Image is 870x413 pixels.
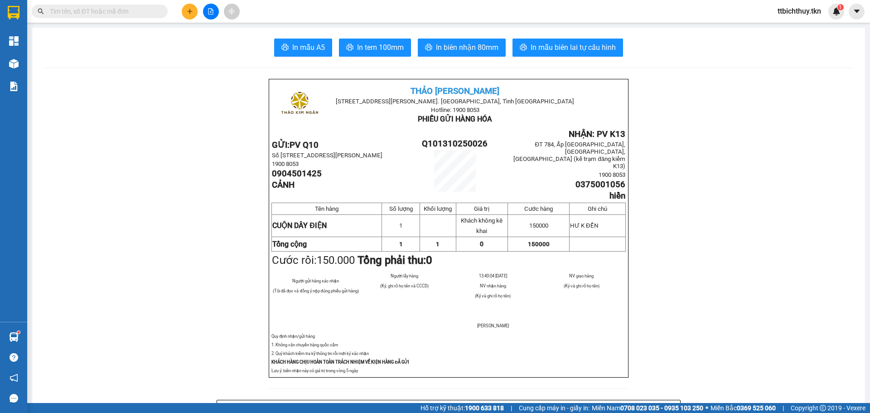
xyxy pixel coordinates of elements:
[346,44,353,52] span: printer
[272,152,382,159] span: Số [STREET_ADDRESS][PERSON_NAME]
[425,44,432,52] span: printer
[10,353,18,362] span: question-circle
[569,129,625,139] span: NHẬN: PV K13
[710,403,776,413] span: Miền Bắc
[274,39,332,57] button: printerIn mẫu A5
[832,7,841,15] img: icon-new-feature
[9,82,19,91] img: solution-icon
[853,7,861,15] span: caret-down
[272,240,307,248] strong: Tổng cộng
[271,360,409,364] strong: KHÁCH HÀNG CHỊU HOÀN TOÀN TRÁCH NHIỆM VỀ KIỆN HÀNG ĐÃ GỬI
[17,331,20,334] sup: 1
[480,240,483,248] span: 0
[203,4,219,19] button: file-add
[391,273,418,278] span: Người lấy hàng
[511,403,512,413] span: |
[399,241,403,248] span: 1
[849,4,865,19] button: caret-down
[9,36,19,46] img: dashboard-icon
[292,42,325,53] span: In mẫu A5
[783,403,784,413] span: |
[187,8,193,15] span: plus
[317,254,355,267] span: 150.000
[820,405,826,411] span: copyright
[592,403,703,413] span: Miền Nam
[475,293,511,298] span: (Ký và ghi rõ họ tên)
[528,241,550,248] span: 150000
[208,8,214,15] span: file-add
[480,283,506,288] span: NV nhận hàng
[474,205,489,212] span: Giá trị
[513,141,625,170] span: ĐT 784, Ấp [GEOGRAPHIC_DATA], [GEOGRAPHIC_DATA], [GEOGRAPHIC_DATA] (kế trạm đăng kiểm K13)
[418,115,492,123] span: PHIẾU GỬI HÀNG HÓA
[272,180,295,190] span: CẢNH
[290,140,319,150] span: PV Q10
[564,283,599,288] span: (Ký và ghi rõ họ tên)
[272,169,322,179] span: 0904501425
[424,205,452,212] span: Khối lượng
[479,273,507,278] span: 13:40:04 [DATE]
[271,368,358,373] span: Lưu ý: biên nhận này có giá trị trong vòng 5 ngày
[422,139,488,149] span: Q101310250026
[292,278,339,283] span: Người gửi hàng xác nhận
[418,39,506,57] button: printerIn biên nhận 80mm
[426,254,432,267] span: 0
[609,191,625,201] span: hiền
[271,334,315,339] span: Quy định nhận/gửi hàng
[436,241,440,248] span: 1
[620,404,703,412] strong: 0708 023 035 - 0935 103 250
[519,403,590,413] span: Cung cấp máy in - giấy in:
[273,288,359,293] span: (Tôi đã đọc và đồng ý nộp đúng phiếu gửi hàng)
[380,283,429,288] span: (Ký, ghi rõ họ tên và CCCD)
[10,394,18,403] span: message
[477,323,509,328] span: [PERSON_NAME]
[272,254,432,267] span: Cước rồi:
[315,205,338,212] span: Tên hàng
[399,222,402,229] span: 1
[599,171,625,178] span: 1900 8053
[50,6,157,16] input: Tìm tên, số ĐT hoặc mã đơn
[411,86,499,96] span: THẢO [PERSON_NAME]
[336,98,574,105] span: [STREET_ADDRESS][PERSON_NAME]. [GEOGRAPHIC_DATA], Tỉnh [GEOGRAPHIC_DATA]
[461,217,503,234] span: Khách không kê khai
[389,205,413,212] span: Số lượng
[465,404,504,412] strong: 1900 633 818
[512,39,623,57] button: printerIn mẫu biên lai tự cấu hình
[436,42,498,53] span: In biên nhận 80mm
[737,404,776,412] strong: 0369 525 060
[272,140,319,150] strong: GỬI:
[588,205,607,212] span: Ghi chú
[529,222,548,229] span: 150000
[9,59,19,68] img: warehouse-icon
[271,342,338,347] span: 1. Không vân chuyển hàng quốc cấm
[520,44,527,52] span: printer
[281,44,289,52] span: printer
[9,332,19,342] img: warehouse-icon
[272,160,299,167] span: 1900 8053
[420,403,504,413] span: Hỗ trợ kỹ thuật:
[837,4,844,10] sup: 1
[358,254,432,267] strong: Tổng phải thu:
[531,42,616,53] span: In mẫu biên lai tự cấu hình
[224,4,240,19] button: aim
[10,374,18,382] span: notification
[8,6,19,19] img: logo-vxr
[770,5,828,17] span: ttbichthuy.tkn
[38,8,44,15] span: search
[570,222,599,229] span: HƯ K ĐỀN
[575,180,625,189] span: 0375001056
[271,351,369,356] span: 2. Quý khách kiểm tra kỹ thông tin rồi mới ký xác nhận
[524,205,553,212] span: Cước hàng
[182,4,198,19] button: plus
[272,221,327,230] span: CUỘN DÂY ĐIỆN
[339,39,411,57] button: printerIn tem 100mm
[431,107,479,113] span: Hotline: 1900 8053
[706,406,708,410] span: ⚪️
[839,4,842,10] span: 1
[569,273,594,278] span: NV giao hàng
[228,8,235,15] span: aim
[277,82,322,127] img: logo
[357,42,404,53] span: In tem 100mm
